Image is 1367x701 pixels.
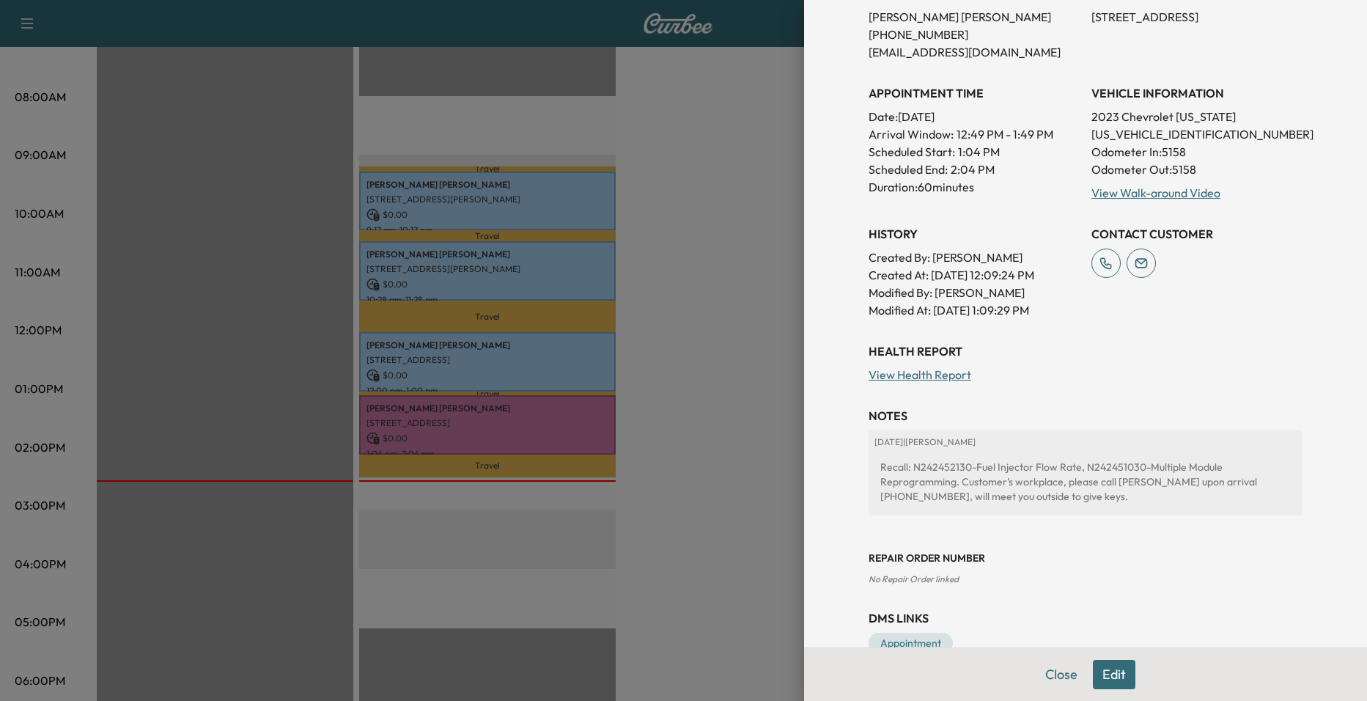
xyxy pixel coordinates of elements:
p: [PHONE_NUMBER] [869,26,1080,43]
a: View Health Report [869,367,971,382]
div: Recall: N242452130-Fuel Injector Flow Rate, N242451030-Multiple Module Reprogramming. Customer's ... [874,454,1297,510]
h3: VEHICLE INFORMATION [1091,84,1302,102]
h3: Health Report [869,342,1302,360]
button: Edit [1093,660,1135,689]
p: Modified At : [DATE] 1:09:29 PM [869,301,1080,319]
span: 12:49 PM - 1:49 PM [957,125,1053,143]
button: Close [1036,660,1087,689]
p: Arrival Window: [869,125,1080,143]
p: 2023 Chevrolet [US_STATE] [1091,108,1302,125]
h3: Repair Order number [869,551,1302,565]
p: Odometer Out: 5158 [1091,161,1302,178]
p: [PERSON_NAME] [PERSON_NAME] [869,8,1080,26]
span: No Repair Order linked [869,573,959,584]
p: [EMAIL_ADDRESS][DOMAIN_NAME] [869,43,1080,61]
h3: CONTACT CUSTOMER [1091,225,1302,243]
p: 1:04 PM [958,143,1000,161]
p: Date: [DATE] [869,108,1080,125]
p: Created By : [PERSON_NAME] [869,249,1080,266]
h3: APPOINTMENT TIME [869,84,1080,102]
p: Modified By : [PERSON_NAME] [869,284,1080,301]
p: [DATE] | [PERSON_NAME] [874,436,1297,448]
p: Created At : [DATE] 12:09:24 PM [869,266,1080,284]
p: Odometer In: 5158 [1091,143,1302,161]
p: Duration: 60 minutes [869,178,1080,196]
p: [US_VEHICLE_IDENTIFICATION_NUMBER] [1091,125,1302,143]
p: 2:04 PM [951,161,995,178]
p: Scheduled Start: [869,143,955,161]
h3: History [869,225,1080,243]
p: Scheduled End: [869,161,948,178]
h3: NOTES [869,407,1302,425]
a: View Walk-around Video [1091,186,1220,200]
p: [STREET_ADDRESS] [1091,8,1302,26]
a: Appointment [869,633,953,653]
h3: DMS Links [869,609,1302,627]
